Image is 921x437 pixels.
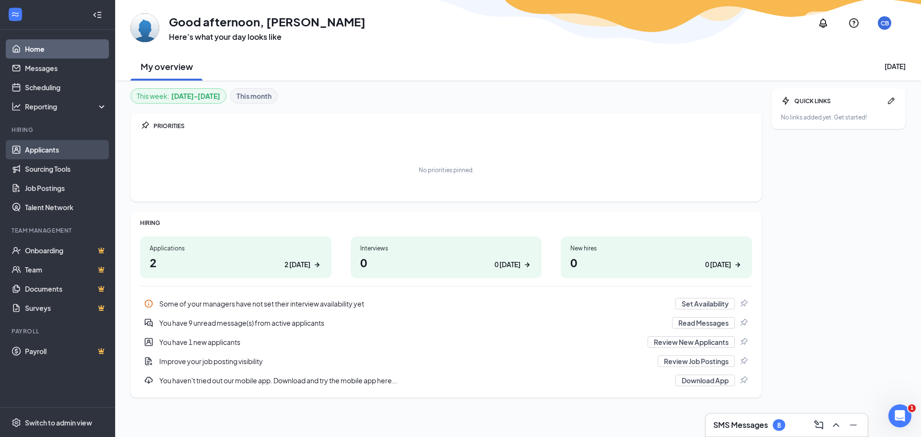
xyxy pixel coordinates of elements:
[141,60,193,72] h2: My overview
[25,59,107,78] a: Messages
[159,318,666,328] div: You have 9 unread message(s) from active applicants
[830,419,842,431] svg: ChevronUp
[140,352,752,371] div: Improve your job posting visibility
[12,327,105,335] div: Payroll
[159,376,670,385] div: You haven't tried out our mobile app. Download and try the mobile app here...
[848,17,860,29] svg: QuestionInfo
[153,122,752,130] div: PRIORITIES
[25,342,107,361] a: PayrollCrown
[140,313,752,332] div: You have 9 unread message(s) from active applicants
[739,299,748,308] svg: Pin
[885,61,906,71] div: [DATE]
[12,418,21,427] svg: Settings
[25,178,107,198] a: Job Postings
[140,352,752,371] a: DocumentAddImprove your job posting visibilityReview Job PostingsPin
[137,91,220,101] div: This week :
[713,420,768,430] h3: SMS Messages
[12,126,105,134] div: Hiring
[360,254,532,271] h1: 0
[12,102,21,111] svg: Analysis
[25,418,92,427] div: Switch to admin view
[360,244,532,252] div: Interviews
[140,236,331,278] a: Applications22 [DATE]ArrowRight
[781,96,791,106] svg: Bolt
[848,419,859,431] svg: Minimize
[159,299,670,308] div: Some of your managers have not set their interview availability yet
[144,318,153,328] svg: DoubleChatActive
[25,241,107,260] a: OnboardingCrown
[169,13,366,30] h1: Good afternoon, [PERSON_NAME]
[658,355,735,367] button: Review Job Postings
[777,421,781,429] div: 8
[733,260,743,270] svg: ArrowRight
[140,219,752,227] div: HIRING
[140,294,752,313] div: Some of your managers have not set their interview availability yet
[93,10,102,20] svg: Collapse
[236,91,272,101] b: This month
[570,254,743,271] h1: 0
[140,313,752,332] a: DoubleChatActiveYou have 9 unread message(s) from active applicantsRead MessagesPin
[144,299,153,308] svg: Info
[25,298,107,318] a: SurveysCrown
[284,260,310,270] div: 2 [DATE]
[12,226,105,235] div: Team Management
[908,404,916,412] span: 1
[25,159,107,178] a: Sourcing Tools
[25,140,107,159] a: Applicants
[739,318,748,328] svg: Pin
[817,17,829,29] svg: Notifications
[25,39,107,59] a: Home
[312,260,322,270] svg: ArrowRight
[705,260,731,270] div: 0 [DATE]
[810,417,826,433] button: ComposeMessage
[25,260,107,279] a: TeamCrown
[675,375,735,386] button: Download App
[169,32,366,42] h3: Here’s what your day looks like
[140,294,752,313] a: InfoSome of your managers have not set their interview availability yetSet AvailabilityPin
[845,417,860,433] button: Minimize
[522,260,532,270] svg: ArrowRight
[25,279,107,298] a: DocumentsCrown
[672,317,735,329] button: Read Messages
[11,10,20,19] svg: WorkstreamLogo
[739,356,748,366] svg: Pin
[171,91,220,101] b: [DATE] - [DATE]
[150,244,322,252] div: Applications
[140,121,150,130] svg: Pin
[570,244,743,252] div: New hires
[140,371,752,390] a: DownloadYou haven't tried out our mobile app. Download and try the mobile app here...Download AppPin
[150,254,322,271] h1: 2
[130,13,159,42] img: Chris Bannon
[881,19,889,27] div: CB
[419,166,474,174] div: No priorities pinned.
[140,332,752,352] a: UserEntityYou have 1 new applicantsReview New ApplicantsPin
[144,356,153,366] svg: DocumentAdd
[495,260,520,270] div: 0 [DATE]
[140,371,752,390] div: You haven't tried out our mobile app. Download and try the mobile app here...
[813,419,825,431] svg: ComposeMessage
[794,97,883,105] div: QUICK LINKS
[159,356,652,366] div: Improve your job posting visibility
[351,236,542,278] a: Interviews00 [DATE]ArrowRight
[25,198,107,217] a: Talent Network
[25,78,107,97] a: Scheduling
[739,337,748,347] svg: Pin
[888,404,911,427] iframe: Intercom live chat
[739,376,748,385] svg: Pin
[561,236,752,278] a: New hires00 [DATE]ArrowRight
[781,113,896,121] div: No links added yet. Get started!
[25,102,107,111] div: Reporting
[140,332,752,352] div: You have 1 new applicants
[144,376,153,385] svg: Download
[648,336,735,348] button: Review New Applicants
[159,337,642,347] div: You have 1 new applicants
[675,298,735,309] button: Set Availability
[886,96,896,106] svg: Pen
[827,417,843,433] button: ChevronUp
[144,337,153,347] svg: UserEntity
